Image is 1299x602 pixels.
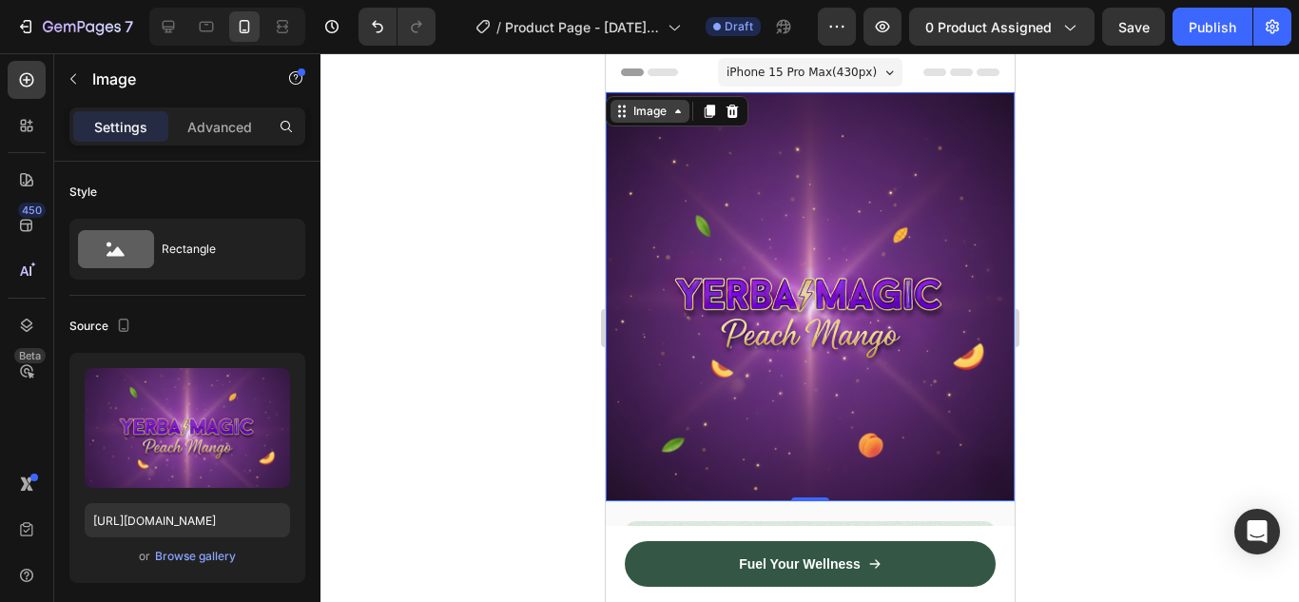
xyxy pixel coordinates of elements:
input: https://example.com/image.jpg [85,503,290,537]
div: Rectangle [162,227,278,271]
span: Draft [725,18,753,35]
span: Product Page - [DATE] 17:54:16 [505,17,660,37]
div: Browse gallery [155,548,236,565]
p: Settings [94,117,147,137]
div: Open Intercom Messenger [1234,509,1280,554]
div: Beta [14,348,46,363]
button: Save [1102,8,1165,46]
p: Image [92,68,254,90]
div: Source [69,314,135,340]
span: 0 product assigned [925,17,1052,37]
p: 7 [125,15,133,38]
button: Publish [1173,8,1252,46]
button: Browse gallery [154,547,237,566]
div: Publish [1189,17,1236,37]
iframe: Design area [606,53,1015,602]
div: Style [69,184,97,201]
img: preview-image [85,368,290,488]
span: / [496,17,501,37]
span: Save [1118,19,1150,35]
div: 450 [18,203,46,218]
p: Advanced [187,117,252,137]
button: 0 product assigned [909,8,1095,46]
div: Undo/Redo [359,8,436,46]
span: or [139,545,150,568]
button: 7 [8,8,142,46]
